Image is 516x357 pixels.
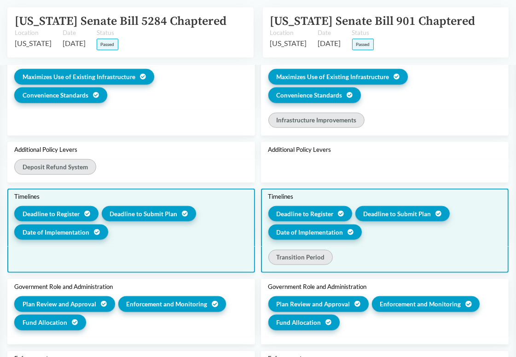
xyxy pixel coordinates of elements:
[380,299,461,309] span: Enforcement and Monitoring
[14,159,96,174] div: Deposit Refund System
[14,193,248,200] div: Timelines
[7,279,509,345] button: Government Role and AdministrationPlan Review and ApprovalEnforcement and MonitoringFund Allocati...
[7,142,509,182] button: Additional Policy LeversAdditional Policy LeversDeposit Refund System
[63,28,86,37] span: Date
[268,250,333,265] div: Transition Period
[23,299,96,309] span: Plan Review and Approval
[23,209,80,219] span: Deadline to Register
[276,209,333,219] span: Deadline to Register
[97,39,118,50] span: Passed
[97,28,118,37] span: Status
[270,38,307,49] span: [US_STATE]
[276,72,389,81] span: Maximizes Use of Existing Infrastructure
[63,38,86,49] span: [DATE]
[23,91,88,100] span: Convenience Standards
[276,91,342,100] span: Convenience Standards
[318,38,341,49] span: [DATE]
[15,38,52,49] span: [US_STATE]
[23,228,89,237] span: Date of Implementation
[15,28,52,37] span: Location
[270,14,475,29] a: [US_STATE] Senate Bill 901 Chaptered
[268,283,502,290] div: Government Role and Administration
[14,283,248,290] div: Government Role and Administration
[268,146,502,153] div: Additional Policy Levers
[23,72,135,81] span: Maximizes Use of Existing Infrastructure
[126,299,207,309] span: Enforcement and Monitoring
[14,146,248,153] div: Additional Policy Levers
[7,52,509,136] button: InfrastructureMaximizes Use of Existing InfrastructureConvenience StandardsInfrastructureMaximize...
[268,193,502,200] div: Timelines
[352,39,374,50] span: Passed
[276,299,350,309] span: Plan Review and Approval
[352,28,374,37] span: Status
[276,228,343,237] span: Date of Implementation
[15,14,226,29] a: [US_STATE] Senate Bill 5284 Chaptered
[268,113,365,128] div: Infrastructure Improvements
[23,318,67,327] span: Fund Allocation
[270,28,307,37] span: Location
[7,189,509,273] button: TimelinesDeadline to RegisterDeadline to Submit PlanDate of ImplementationTimelinesDeadline to Re...
[276,318,321,327] span: Fund Allocation
[318,28,341,37] span: Date
[363,209,431,219] span: Deadline to Submit Plan
[110,209,177,219] span: Deadline to Submit Plan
